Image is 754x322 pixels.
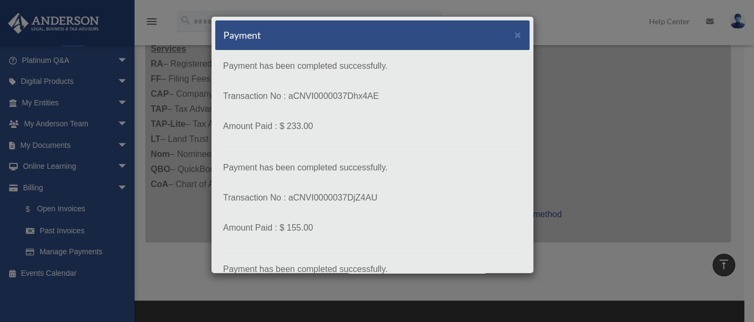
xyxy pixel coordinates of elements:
span: × [515,28,522,41]
p: Payment has been completed successfully. [223,262,522,277]
button: Close [515,29,522,40]
p: Payment has been completed successfully. [223,160,522,175]
p: Transaction No : aCNVI0000037Dhx4AE [223,89,522,104]
p: Payment has been completed successfully. [223,59,522,74]
h5: Payment [223,28,261,42]
p: Amount Paid : $ 155.00 [223,220,522,235]
p: Amount Paid : $ 233.00 [223,119,522,134]
p: Transaction No : aCNVI0000037DjZ4AU [223,190,522,205]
